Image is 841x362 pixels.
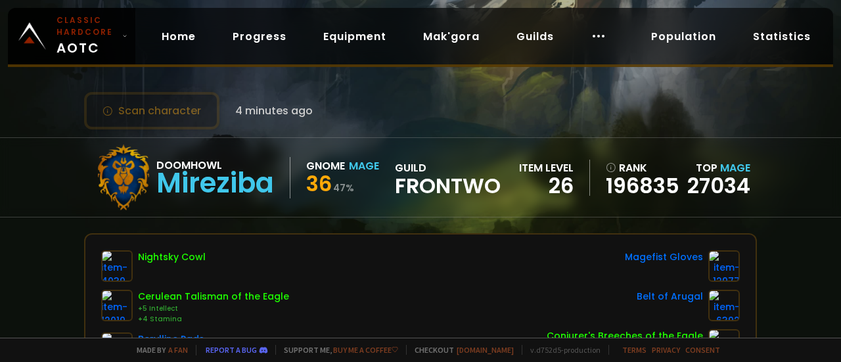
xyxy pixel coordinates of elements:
[625,250,703,264] div: Magefist Gloves
[413,23,490,50] a: Mak'gora
[519,176,574,196] div: 26
[313,23,397,50] a: Equipment
[685,345,720,355] a: Consent
[151,23,206,50] a: Home
[333,181,354,194] small: 47 %
[687,160,750,176] div: Top
[235,102,313,119] span: 4 minutes ago
[637,290,703,304] div: Belt of Arugal
[138,250,206,264] div: Nightsky Cowl
[101,250,133,282] img: item-4039
[138,290,289,304] div: Cerulean Talisman of the Eagle
[457,345,514,355] a: [DOMAIN_NAME]
[8,8,135,64] a: Classic HardcoreAOTC
[138,332,204,346] div: Berylline Pads
[395,160,501,196] div: guild
[519,160,574,176] div: item level
[708,250,740,282] img: item-12977
[349,158,379,174] div: Mage
[84,92,219,129] button: Scan character
[506,23,564,50] a: Guilds
[206,345,257,355] a: Report a bug
[138,304,289,314] div: +5 Intellect
[720,160,750,175] span: Mage
[222,23,297,50] a: Progress
[641,23,727,50] a: Population
[687,171,750,200] a: 27034
[129,345,188,355] span: Made by
[333,345,398,355] a: Buy me a coffee
[708,290,740,321] img: item-6392
[306,169,332,198] span: 36
[652,345,680,355] a: Privacy
[168,345,188,355] a: a fan
[742,23,821,50] a: Statistics
[395,176,501,196] span: Frontwo
[57,14,117,38] small: Classic Hardcore
[275,345,398,355] span: Support me,
[406,345,514,355] span: Checkout
[606,176,679,196] a: 196835
[101,290,133,321] img: item-12019
[606,160,679,176] div: rank
[156,157,274,173] div: Doomhowl
[57,14,117,58] span: AOTC
[547,329,703,343] div: Conjurer's Breeches of the Eagle
[306,158,345,174] div: Gnome
[622,345,647,355] a: Terms
[522,345,601,355] span: v. d752d5 - production
[156,173,274,193] div: Mireziba
[138,314,289,325] div: +4 Stamina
